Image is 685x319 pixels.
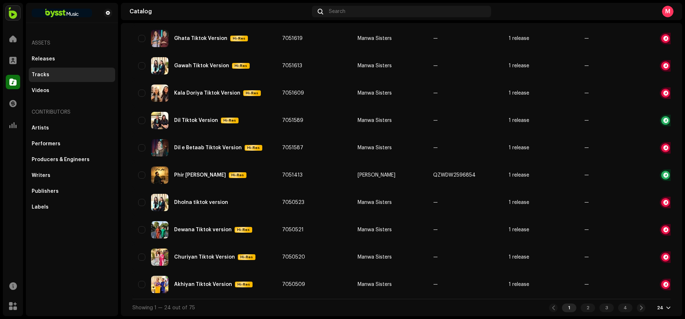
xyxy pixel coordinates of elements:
div: — [433,91,438,96]
div: Dewana Tiktok version [174,227,232,232]
span: Search [329,9,345,14]
div: Publishers [32,188,59,194]
div: — [433,36,438,41]
div: M [662,6,673,17]
re-a-table-badge: — [584,173,648,178]
span: 7050521 [282,227,304,232]
div: Manwa Sisters [358,255,392,260]
span: 1 release [509,36,573,41]
div: 1 [562,304,576,312]
div: Manwa Sisters [358,282,392,287]
div: Dholna tiktok version [174,200,228,205]
div: Artists [32,125,49,131]
span: 1 release [509,173,573,178]
span: Hi-Res [244,91,260,96]
span: Manwa Sisters [358,63,422,68]
span: Manwa Sisters [358,118,422,123]
span: Hi-Res [222,118,238,123]
div: Producers & Engineers [32,157,90,163]
span: Manwa Sisters [358,91,422,96]
re-a-table-badge: — [584,91,648,96]
img: 16802c86-880e-49a4-8d56-3c46d2adc640 [151,30,168,47]
div: Churiyan Tiktok Version [174,255,235,260]
re-a-nav-header: Contributors [29,104,115,121]
div: Manwa Sisters [358,91,392,96]
div: — [433,118,438,123]
div: 1 release [509,145,529,150]
span: 7050509 [282,282,305,287]
span: Hi-Res [245,145,262,150]
div: 1 release [509,63,529,68]
div: Manwa Sisters [358,145,392,150]
span: 7051413 [282,173,303,178]
img: b2a0d12d-db25-4083-9472-7ed6f308ad20 [151,221,168,238]
re-m-nav-item: Producers & Engineers [29,152,115,167]
span: 7050520 [282,255,305,260]
span: Hi-Res [239,255,255,260]
img: 9bc036fb-e886-4efd-af6f-18c6dddd600f [151,194,168,211]
span: Showing 1 — 24 out of 75 [132,305,195,310]
span: 1 release [509,255,573,260]
div: — [433,227,438,232]
div: 1 release [509,173,529,178]
span: 1 release [509,63,573,68]
re-a-nav-header: Assets [29,35,115,52]
span: 1 release [509,200,573,205]
span: Manwa Sisters [358,200,422,205]
div: Manwa Sisters [358,118,392,123]
re-a-table-badge: — [584,227,648,232]
div: Manwa Sisters [358,200,392,205]
re-m-nav-item: Publishers [29,184,115,199]
img: 1101a203-098c-4476-bbd3-7ad6d5604465 [6,6,20,20]
span: 1 release [509,118,573,123]
img: 46b12eb3-9e32-42aa-8e68-3fef02059fc9 [32,9,92,17]
re-a-table-badge: — [584,36,648,41]
div: Tracks [32,72,49,78]
span: Hi-Res [233,63,249,68]
div: Gawah Tiktok Version [174,63,229,68]
div: 1 release [509,91,529,96]
span: 1 release [509,282,573,287]
img: fc18f67c-28d2-419b-a797-ef3ba6487b00 [151,112,168,129]
span: 7051589 [282,118,303,123]
div: 1 release [509,36,529,41]
div: — [433,282,438,287]
span: Mehmood J [358,173,422,178]
span: Hi-Res [230,173,246,178]
div: Labels [32,204,49,210]
div: — [433,255,438,260]
div: — [433,200,438,205]
span: 7051609 [282,91,304,96]
img: 982c12aa-c0e1-4da6-8c76-3a284f9fe5fd [151,167,168,184]
div: Dil e Betaab Tiktok Version [174,145,242,150]
span: Manwa Sisters [358,145,422,150]
div: Releases [32,56,55,62]
re-m-nav-item: Tracks [29,68,115,82]
re-m-nav-item: Writers [29,168,115,183]
div: Performers [32,141,60,147]
div: Writers [32,173,50,178]
div: Manwa Sisters [358,227,392,232]
div: Kala Doriya Tiktok Version [174,91,240,96]
re-a-table-badge: — [584,282,648,287]
re-m-nav-item: Artists [29,121,115,135]
div: Phir Bulawa [174,173,226,178]
span: 1 release [509,91,573,96]
div: Catalog [130,9,309,14]
div: Manwa Sisters [358,63,392,68]
div: QZWDW2596854 [433,173,476,178]
re-m-nav-item: Performers [29,137,115,151]
span: 7051619 [282,36,303,41]
span: 1 release [509,145,573,150]
span: Hi-Res [236,282,252,287]
img: 76ef36cc-74c9-4a9c-8a3b-37047a46f085 [151,85,168,102]
div: Akhiyan Tiktok Version [174,282,232,287]
span: 7050523 [282,200,304,205]
div: Ghata Tiktok Version [174,36,227,41]
span: Hi-Res [235,227,251,232]
re-a-table-badge: — [584,200,648,205]
div: Manwa Sisters [358,36,392,41]
div: [PERSON_NAME] [358,173,395,178]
